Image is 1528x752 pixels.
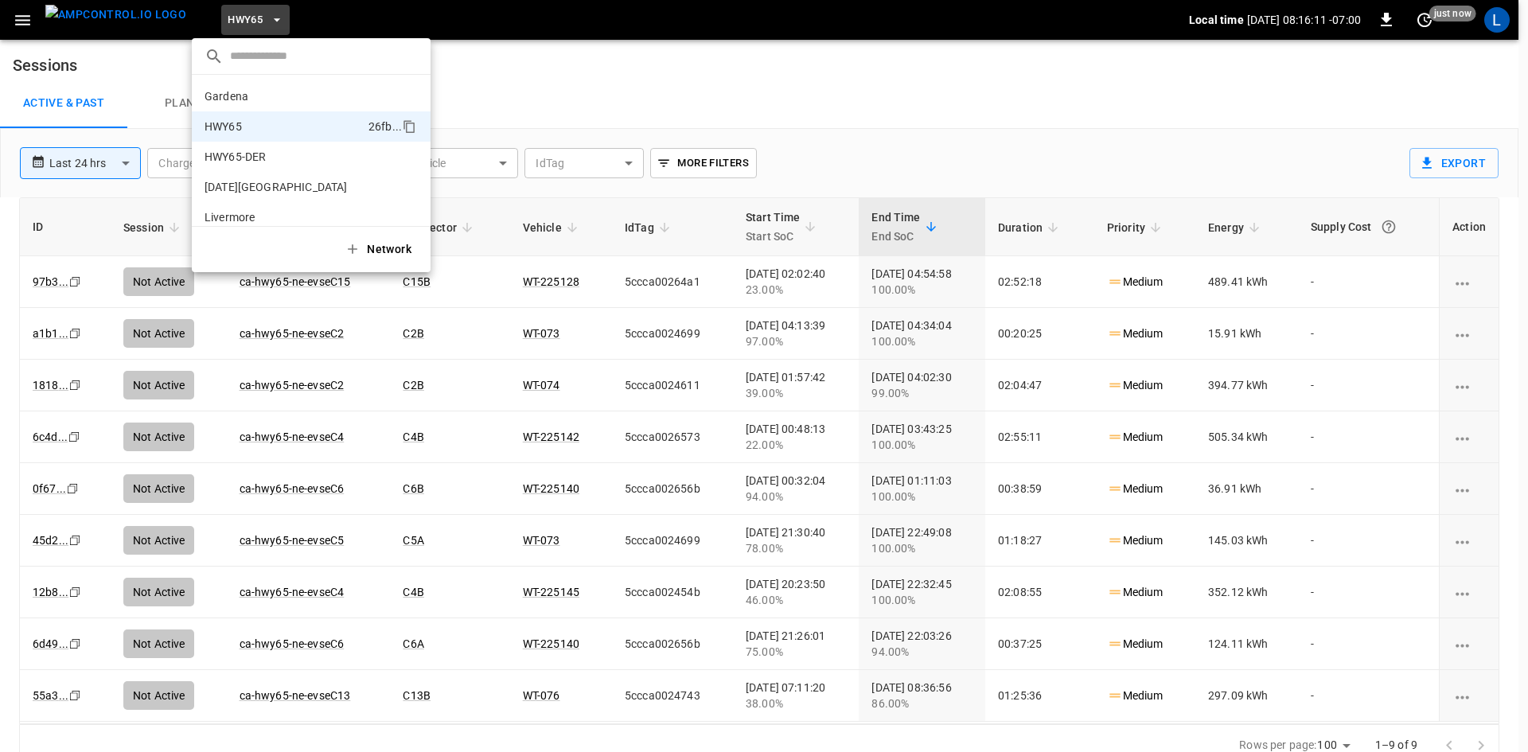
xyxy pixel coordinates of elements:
p: HWY65-DER [205,149,353,165]
button: Network [335,233,424,266]
p: Livermore [205,209,362,225]
p: [DATE][GEOGRAPHIC_DATA] [205,179,361,195]
p: HWY65 [205,119,362,134]
div: copy [401,117,419,136]
p: Gardena [205,88,361,104]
